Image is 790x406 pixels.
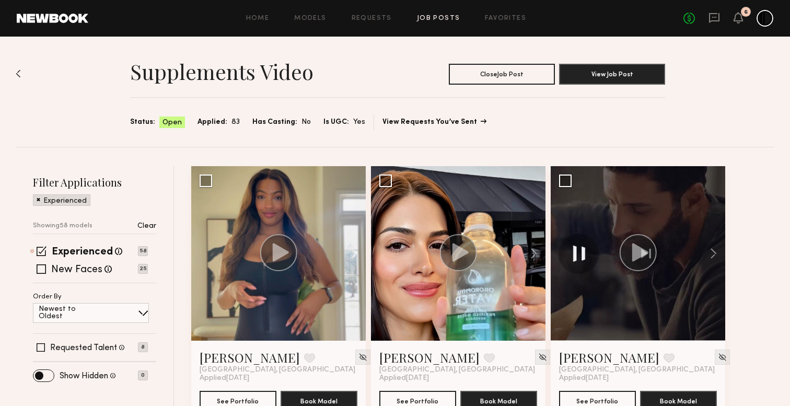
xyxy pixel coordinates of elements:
[231,117,240,128] span: 83
[744,9,748,15] div: 6
[200,349,300,366] a: [PERSON_NAME]
[39,306,101,320] p: Newest to Oldest
[559,64,665,85] button: View Job Post
[718,353,727,362] img: Unhide Model
[323,117,349,128] span: Is UGC:
[33,175,156,189] h2: Filter Applications
[379,374,537,382] div: Applied [DATE]
[33,294,62,300] p: Order By
[33,223,92,229] p: Showing 58 models
[130,59,313,85] h1: Supplements Video
[162,118,182,128] span: Open
[379,366,535,374] span: [GEOGRAPHIC_DATA], [GEOGRAPHIC_DATA]
[460,396,537,405] a: Book Model
[16,69,21,78] img: Back to previous page
[50,344,117,352] label: Requested Talent
[449,64,555,85] button: CloseJob Post
[485,15,526,22] a: Favorites
[43,198,87,205] p: Experienced
[294,15,326,22] a: Models
[559,349,659,366] a: [PERSON_NAME]
[137,223,156,230] p: Clear
[60,372,108,380] label: Show Hidden
[640,396,717,405] a: Book Model
[130,117,155,128] span: Status:
[246,15,270,22] a: Home
[200,366,355,374] span: [GEOGRAPHIC_DATA], [GEOGRAPHIC_DATA]
[52,247,113,258] label: Experienced
[538,353,547,362] img: Unhide Model
[138,246,148,256] p: 58
[358,353,367,362] img: Unhide Model
[197,117,227,128] span: Applied:
[353,117,365,128] span: Yes
[200,374,357,382] div: Applied [DATE]
[352,15,392,22] a: Requests
[559,374,717,382] div: Applied [DATE]
[138,342,148,352] p: 8
[281,396,357,405] a: Book Model
[51,265,102,275] label: New Faces
[138,370,148,380] p: 0
[379,349,480,366] a: [PERSON_NAME]
[559,366,715,374] span: [GEOGRAPHIC_DATA], [GEOGRAPHIC_DATA]
[138,264,148,274] p: 25
[417,15,460,22] a: Job Posts
[301,117,311,128] span: No
[252,117,297,128] span: Has Casting:
[382,119,485,126] a: View Requests You’ve Sent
